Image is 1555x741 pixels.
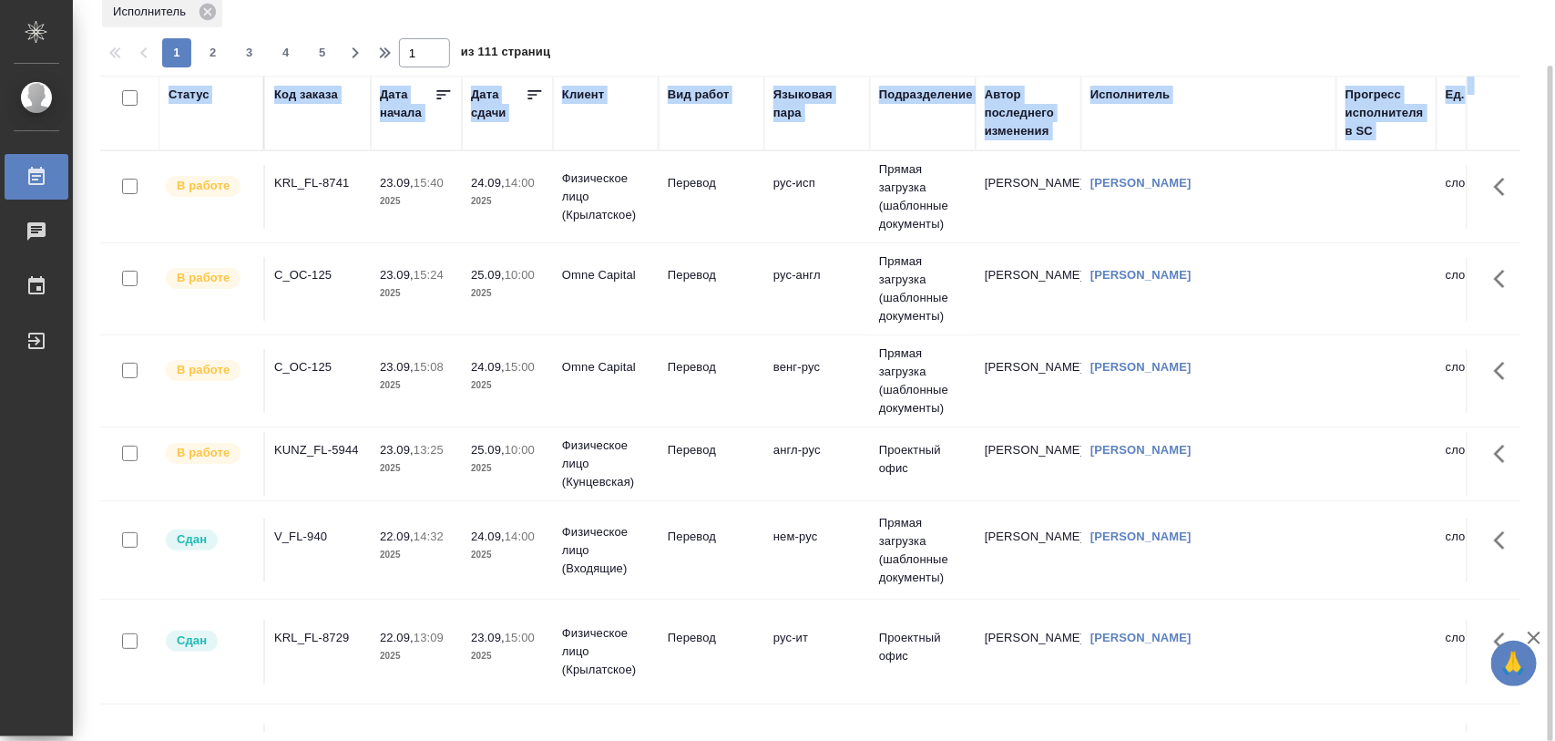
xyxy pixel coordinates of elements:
p: 25.09, [471,268,505,282]
div: Автор последнего изменения [985,86,1072,140]
span: 🙏 [1499,644,1529,683]
p: 2025 [380,546,453,564]
td: слово [1437,257,1542,321]
div: C_OC-125 [274,358,362,376]
td: нем-рус [764,519,870,582]
div: Языковая пара [773,86,861,122]
button: Здесь прячутся важные кнопки [1483,257,1527,301]
div: Подразделение [879,86,973,104]
span: 3 [235,44,264,62]
p: 15:08 [414,360,444,374]
div: Исполнитель выполняет работу [164,266,254,291]
p: 23.09, [380,268,414,282]
p: 2025 [380,459,453,478]
p: 22.09, [380,530,414,543]
td: рус-исп [764,165,870,229]
td: слово [1437,432,1542,496]
button: Здесь прячутся важные кнопки [1483,519,1527,562]
p: 14:00 [505,530,535,543]
td: [PERSON_NAME] [976,349,1081,413]
button: 🙏 [1491,641,1537,686]
td: [PERSON_NAME] [976,620,1081,684]
span: 2 [199,44,228,62]
td: Проектный офис [870,432,976,496]
button: 2 [199,38,228,67]
p: 2025 [380,192,453,211]
div: Дата начала [380,86,435,122]
div: C_OC-125 [274,266,362,284]
p: Сдан [177,530,207,549]
button: Здесь прячутся важные кнопки [1483,432,1527,476]
p: В работе [177,177,230,195]
a: [PERSON_NAME] [1090,631,1192,644]
p: 25.09, [471,443,505,457]
p: 2025 [380,376,453,395]
button: 5 [308,38,337,67]
span: 4 [271,44,301,62]
td: Прямая загрузка (шаблонные документы) [870,151,976,242]
p: 15:24 [414,268,444,282]
a: [PERSON_NAME] [1090,268,1192,282]
p: Физическое лицо (Крылатское) [562,624,650,679]
p: 24.09, [471,360,505,374]
div: Ед. изм [1446,86,1490,104]
p: 13:25 [414,443,444,457]
span: 5 [308,44,337,62]
p: 22.09, [380,631,414,644]
div: V_FL-940 [274,528,362,546]
p: 23.09, [380,176,414,190]
div: Вид работ [668,86,730,104]
p: Перевод [668,266,755,284]
button: Здесь прячутся важные кнопки [1483,620,1527,664]
div: Менеджер проверил работу исполнителя, передает ее на следующий этап [164,528,254,552]
div: KUNZ_FL-5944 [274,441,362,459]
p: Перевод [668,174,755,192]
p: 24.09, [471,530,505,543]
td: Проектный офис [870,620,976,684]
td: слово [1437,349,1542,413]
p: Физическое лицо (Крылатское) [562,170,650,224]
p: Omne Capital [562,266,650,284]
p: 2025 [380,647,453,665]
p: 14:32 [414,530,444,543]
a: [PERSON_NAME] [1090,530,1192,543]
div: Код заказа [274,86,338,104]
p: 2025 [471,376,544,395]
div: Исполнитель выполняет работу [164,174,254,199]
p: 2025 [471,284,544,303]
td: слово [1437,620,1542,684]
td: слово [1437,519,1542,582]
p: 23.09, [380,360,414,374]
p: 2025 [471,546,544,564]
p: 2025 [471,647,544,665]
td: слово [1437,165,1542,229]
div: Прогресс исполнителя в SC [1345,86,1427,140]
p: 2025 [380,284,453,303]
p: 23.09, [380,443,414,457]
p: Omne Capital [562,358,650,376]
p: Перевод [668,528,755,546]
a: [PERSON_NAME] [1090,443,1192,457]
p: Исполнитель [113,3,192,21]
td: Прямая загрузка (шаблонные документы) [870,505,976,596]
td: [PERSON_NAME] [976,257,1081,321]
p: Физическое лицо (Входящие) [562,523,650,578]
p: Перевод [668,629,755,647]
p: Перевод [668,441,755,459]
div: KRL_FL-8729 [274,629,362,647]
a: [PERSON_NAME] [1090,360,1192,374]
div: Статус [169,86,210,104]
p: Перевод [668,358,755,376]
td: англ-рус [764,432,870,496]
div: Исполнитель выполняет работу [164,441,254,466]
td: [PERSON_NAME] [976,519,1081,582]
p: 2025 [471,459,544,478]
p: Сдан [177,632,207,650]
p: 10:00 [505,443,535,457]
p: 14:00 [505,176,535,190]
td: рус-англ [764,257,870,321]
td: венг-рус [764,349,870,413]
p: В работе [177,444,230,462]
p: 2025 [471,192,544,211]
td: Прямая загрузка (шаблонные документы) [870,243,976,334]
